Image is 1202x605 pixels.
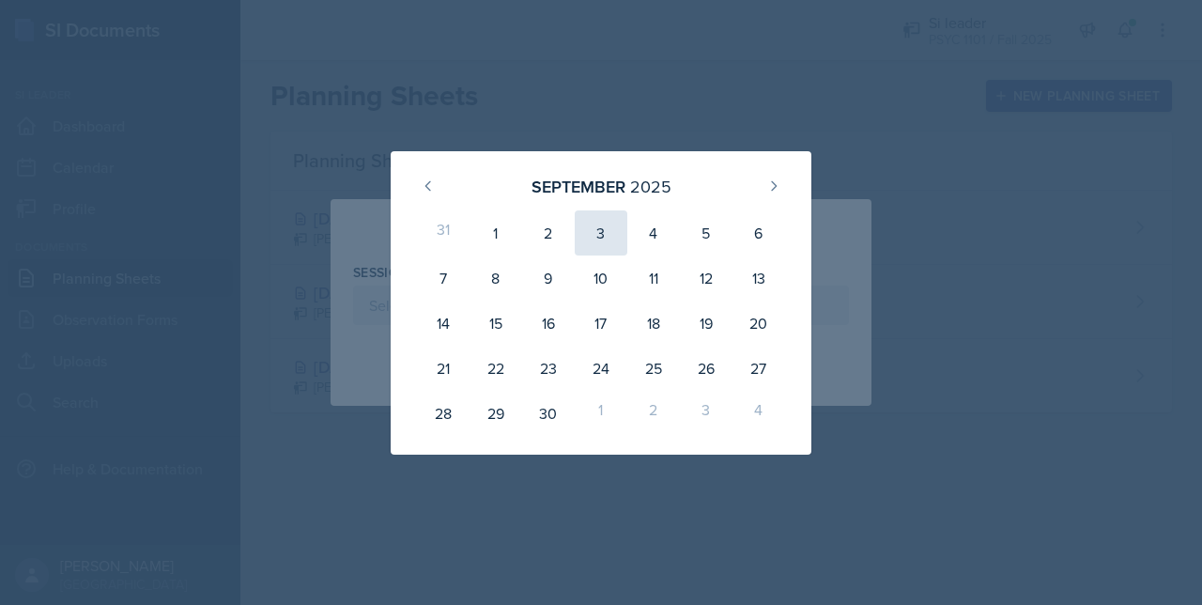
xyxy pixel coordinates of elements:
div: 7 [417,256,470,301]
div: 1 [470,210,522,256]
div: 4 [627,210,680,256]
div: 11 [627,256,680,301]
div: 26 [680,346,732,391]
div: 24 [575,346,627,391]
div: 20 [732,301,785,346]
div: 30 [522,391,575,436]
div: 1 [575,391,627,436]
div: 23 [522,346,575,391]
div: 2 [522,210,575,256]
div: 16 [522,301,575,346]
div: 2025 [630,174,671,199]
div: 2 [627,391,680,436]
div: 15 [470,301,522,346]
div: September [532,174,625,199]
div: 19 [680,301,732,346]
div: 10 [575,256,627,301]
div: 3 [680,391,732,436]
div: 5 [680,210,732,256]
div: 28 [417,391,470,436]
div: 22 [470,346,522,391]
div: 8 [470,256,522,301]
div: 3 [575,210,627,256]
div: 4 [732,391,785,436]
div: 25 [627,346,680,391]
div: 21 [417,346,470,391]
div: 13 [732,256,785,301]
div: 18 [627,301,680,346]
div: 6 [732,210,785,256]
div: 12 [680,256,732,301]
div: 27 [732,346,785,391]
div: 14 [417,301,470,346]
div: 31 [417,210,470,256]
div: 9 [522,256,575,301]
div: 17 [575,301,627,346]
div: 29 [470,391,522,436]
